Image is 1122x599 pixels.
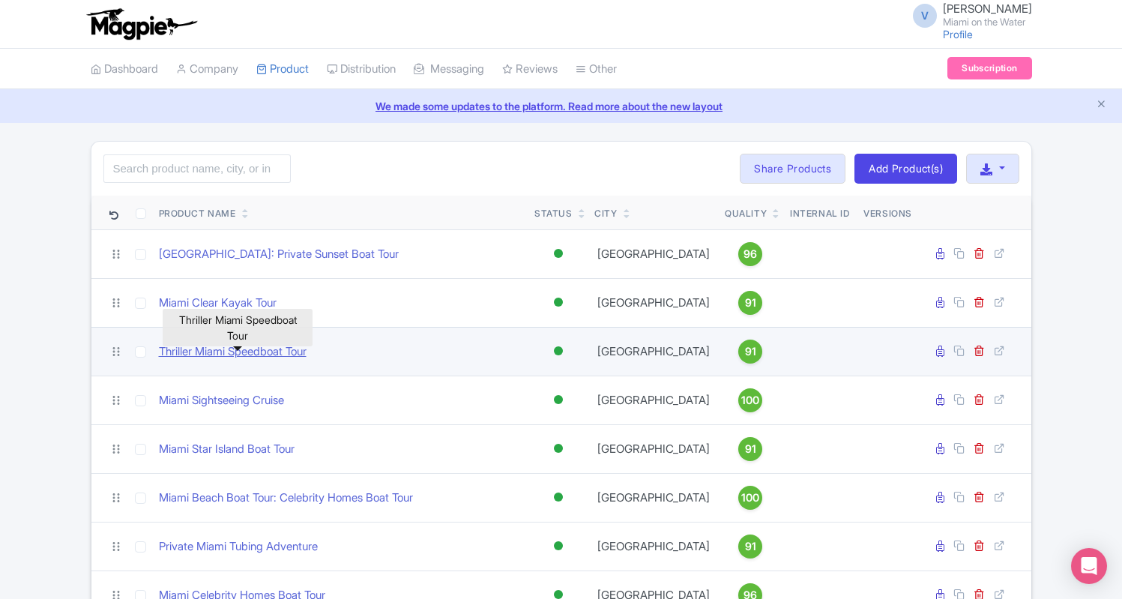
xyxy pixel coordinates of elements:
a: Profile [943,28,973,40]
div: Active [551,243,566,265]
div: Active [551,340,566,362]
a: Reviews [502,49,558,90]
a: Dashboard [91,49,158,90]
a: We made some updates to the platform. Read more about the new layout [9,98,1113,114]
a: Messaging [414,49,484,90]
a: Miami Beach Boat Tour: Celebrity Homes Boat Tour [159,490,413,507]
td: [GEOGRAPHIC_DATA] [588,278,719,327]
a: Share Products [740,154,845,184]
a: [GEOGRAPHIC_DATA]: Private Sunset Boat Tour [159,246,399,263]
a: Private Miami Tubing Adventure [159,538,318,556]
span: 91 [745,538,756,555]
a: 100 [725,388,776,412]
small: Miami on the Water [943,17,1032,27]
td: [GEOGRAPHIC_DATA] [588,424,719,473]
span: 91 [745,343,756,360]
span: 100 [741,392,759,409]
a: 91 [725,340,776,364]
input: Search product name, city, or interal id [103,154,291,183]
span: 91 [745,295,756,311]
td: [GEOGRAPHIC_DATA] [588,473,719,522]
th: Versions [857,196,918,230]
div: Active [551,292,566,313]
a: Subscription [947,57,1031,79]
th: Internal ID [782,196,858,230]
img: logo-ab69f6fb50320c5b225c76a69d11143b.png [83,7,199,40]
span: V [913,4,937,28]
div: Thriller Miami Speedboat Tour [163,309,313,346]
a: Miami Clear Kayak Tour [159,295,277,312]
a: Other [576,49,617,90]
a: Distribution [327,49,396,90]
div: Open Intercom Messenger [1071,548,1107,584]
td: [GEOGRAPHIC_DATA] [588,376,719,424]
a: 91 [725,437,776,461]
a: Miami Star Island Boat Tour [159,441,295,458]
a: Add Product(s) [854,154,957,184]
div: Status [534,207,573,220]
a: Company [176,49,238,90]
a: Miami Sightseeing Cruise [159,392,284,409]
div: Active [551,535,566,557]
div: Quality [725,207,767,220]
a: V [PERSON_NAME] Miami on the Water [904,3,1032,27]
td: [GEOGRAPHIC_DATA] [588,229,719,278]
button: Close announcement [1096,97,1107,114]
div: Product Name [159,207,236,220]
a: Product [256,49,309,90]
div: City [594,207,617,220]
div: Active [551,487,566,508]
a: 96 [725,242,776,266]
div: Active [551,438,566,460]
span: [PERSON_NAME] [943,1,1032,16]
a: 100 [725,486,776,510]
span: 91 [745,441,756,457]
td: [GEOGRAPHIC_DATA] [588,327,719,376]
td: [GEOGRAPHIC_DATA] [588,522,719,571]
a: Thriller Miami Speedboat Tour [159,343,307,361]
div: Active [551,389,566,411]
a: 91 [725,535,776,559]
span: 100 [741,490,759,506]
a: 91 [725,291,776,315]
span: 96 [744,246,757,262]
